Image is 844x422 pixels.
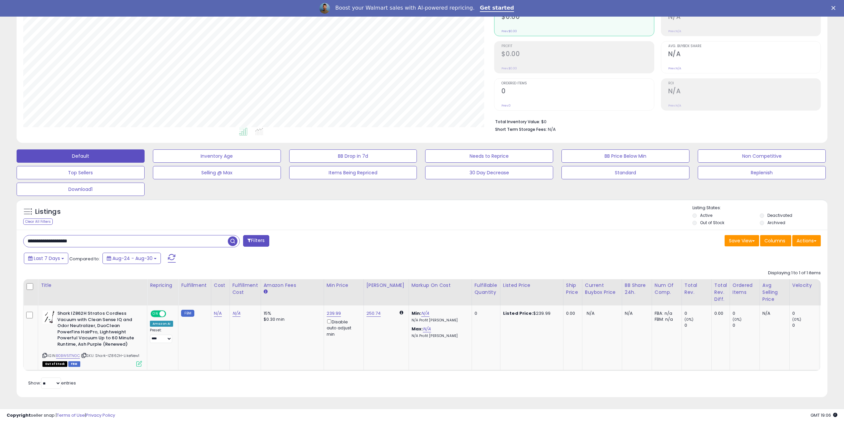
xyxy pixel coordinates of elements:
[668,87,820,96] h2: N/A
[655,282,679,296] div: Num of Comp.
[425,149,553,163] button: Needs to Reprice
[28,380,76,386] span: Show: entries
[655,316,677,322] div: FBM: n/a
[165,311,176,317] span: OFF
[150,282,175,289] div: Repricing
[811,412,837,418] span: 2025-09-8 19:06 GMT
[232,282,258,296] div: Fulfillment Cost
[327,318,358,337] div: Disable auto adjust min
[767,212,792,218] label: Deactivated
[792,282,816,289] div: Velocity
[501,44,654,48] span: Profit
[668,29,681,33] small: Prev: N/A
[501,13,654,22] h2: $0.00
[42,310,56,324] img: 418E16fRDBL._SL40_.jpg
[684,310,711,316] div: 0
[501,87,654,96] h2: 0
[625,282,649,296] div: BB Share 24h.
[24,253,68,264] button: Last 7 Days
[700,220,724,225] label: Out of Stock
[17,166,145,179] button: Top Sellers
[68,361,80,367] span: FBM
[792,235,821,246] button: Actions
[566,310,577,316] div: 0.00
[153,149,281,163] button: Inventory Age
[792,322,819,328] div: 0
[495,127,547,132] b: Short Term Storage Fees:
[692,205,827,211] p: Listing States:
[112,255,153,262] span: Aug-24 - Aug-30
[81,353,140,358] span: | SKU: Shark-IZ862H-LikeNew1
[475,310,495,316] div: 0
[495,117,816,125] li: $0
[725,235,759,246] button: Save View
[412,326,423,332] b: Max:
[57,310,138,349] b: Shark IZ862H Stratos Cordless Vacuum with Clean Sense IQ and Odor Neutralizer, DuoClean PowerFins...
[264,310,319,316] div: 15%
[425,166,553,179] button: 30 Day Decrease
[42,310,142,366] div: ASIN:
[561,166,689,179] button: Standard
[587,310,595,316] span: N/A
[57,412,85,418] a: Terms of Use
[319,3,330,14] img: Profile image for Adrian
[733,310,759,316] div: 0
[625,310,647,316] div: N/A
[289,166,417,179] button: Items Being Repriced
[684,322,711,328] div: 0
[214,282,227,289] div: Cost
[501,66,517,70] small: Prev: $0.00
[366,282,406,289] div: [PERSON_NAME]
[56,353,80,359] a: B0BW51TNGC
[501,29,517,33] small: Prev: $0.00
[69,256,100,262] span: Compared to:
[150,328,173,343] div: Preset:
[668,104,681,108] small: Prev: N/A
[475,282,497,296] div: Fulfillable Quantity
[17,149,145,163] button: Default
[34,255,60,262] span: Last 7 Days
[232,310,240,317] a: N/A
[42,361,67,367] span: All listings that are currently out of stock and unavailable for purchase on Amazon
[409,279,472,305] th: The percentage added to the cost of goods (COGS) that forms the calculator for Min & Max prices.
[714,282,727,303] div: Total Rev. Diff.
[335,5,475,11] div: Boost your Walmart sales with AI-powered repricing.
[412,282,469,289] div: Markup on Cost
[17,183,145,196] button: Download1
[767,220,785,225] label: Archived
[264,289,268,295] small: Amazon Fees.
[700,212,712,218] label: Active
[733,317,742,322] small: (0%)
[668,82,820,85] span: ROI
[480,5,514,12] a: Get started
[41,282,144,289] div: Title
[264,316,319,322] div: $0.30 min
[412,334,467,338] p: N/A Profit [PERSON_NAME]
[412,310,422,316] b: Min:
[501,50,654,59] h2: $0.00
[243,235,269,247] button: Filters
[684,317,694,322] small: (0%)
[7,412,115,419] div: seller snap | |
[762,282,787,303] div: Avg Selling Price
[733,282,757,296] div: Ordered Items
[684,282,709,296] div: Total Rev.
[501,82,654,85] span: Ordered Items
[366,310,381,317] a: 250.74
[412,318,467,323] p: N/A Profit [PERSON_NAME]
[714,310,725,316] div: 0.00
[421,310,429,317] a: N/A
[150,321,173,327] div: Amazon AI
[566,282,579,296] div: Ship Price
[503,310,558,316] div: $239.99
[23,218,53,225] div: Clear All Filters
[768,270,821,276] div: Displaying 1 to 1 of 1 items
[831,6,838,10] div: Close
[181,310,194,317] small: FBM
[289,149,417,163] button: BB Drop in 7d
[668,44,820,48] span: Avg. Buybox Share
[760,235,791,246] button: Columns
[698,166,826,179] button: Replenish
[548,126,556,132] span: N/A
[655,310,677,316] div: FBA: n/a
